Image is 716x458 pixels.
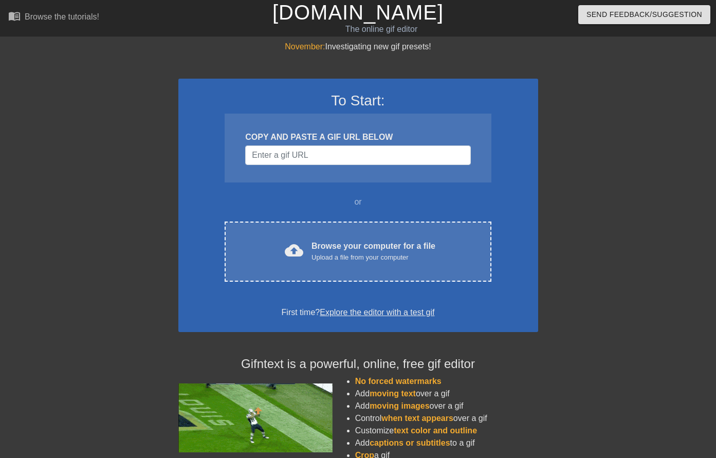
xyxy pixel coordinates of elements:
[355,388,538,400] li: Add over a gif
[192,92,525,109] h3: To Start:
[205,196,511,208] div: or
[272,1,444,24] a: [DOMAIN_NAME]
[178,357,538,372] h4: Gifntext is a powerful, online, free gif editor
[370,438,450,447] span: captions or subtitles
[355,412,538,425] li: Control over a gif
[355,425,538,437] li: Customize
[311,252,435,263] div: Upload a file from your computer
[311,240,435,263] div: Browse your computer for a file
[578,5,710,24] button: Send Feedback/Suggestion
[320,308,434,317] a: Explore the editor with a test gif
[8,10,21,22] span: menu_book
[244,23,519,35] div: The online gif editor
[355,377,442,386] span: No forced watermarks
[25,12,99,21] div: Browse the tutorials!
[192,306,525,319] div: First time?
[355,437,538,449] li: Add to a gif
[178,383,333,452] img: football_small.gif
[355,400,538,412] li: Add over a gif
[370,401,429,410] span: moving images
[285,241,303,260] span: cloud_upload
[245,131,470,143] div: COPY AND PASTE A GIF URL BELOW
[178,41,538,53] div: Investigating new gif presets!
[381,414,453,423] span: when text appears
[285,42,325,51] span: November:
[586,8,702,21] span: Send Feedback/Suggestion
[394,426,477,435] span: text color and outline
[370,389,416,398] span: moving text
[245,145,470,165] input: Username
[8,10,99,26] a: Browse the tutorials!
